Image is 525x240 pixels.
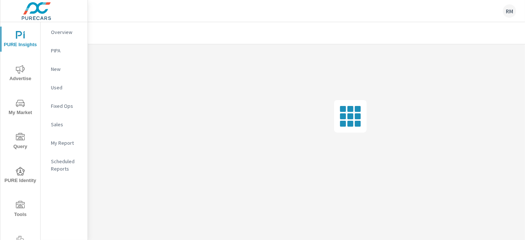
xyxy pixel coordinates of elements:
[41,27,87,38] div: Overview
[51,102,82,110] p: Fixed Ops
[3,99,38,117] span: My Market
[51,158,82,172] p: Scheduled Reports
[51,139,82,147] p: My Report
[3,65,38,83] span: Advertise
[3,201,38,219] span: Tools
[51,28,82,36] p: Overview
[503,4,516,18] div: RM
[51,121,82,128] p: Sales
[51,47,82,54] p: PIPA
[41,82,87,93] div: Used
[41,45,87,56] div: PIPA
[41,64,87,75] div: New
[51,84,82,91] p: Used
[41,119,87,130] div: Sales
[3,31,38,49] span: PURE Insights
[41,100,87,112] div: Fixed Ops
[51,65,82,73] p: New
[41,156,87,174] div: Scheduled Reports
[41,137,87,148] div: My Report
[3,133,38,151] span: Query
[3,167,38,185] span: PURE Identity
